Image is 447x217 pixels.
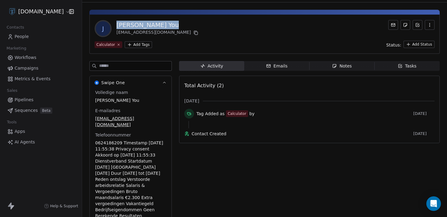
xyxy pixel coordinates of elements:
span: J [96,21,110,36]
span: Sales [4,86,20,95]
span: Metrics & Events [15,76,50,82]
a: Apps [5,126,77,136]
button: Swipe OneSwipe One [90,76,172,89]
span: Total Activity (2) [184,83,224,88]
span: [DATE] [413,111,435,116]
span: Pipelines [15,97,33,103]
div: [PERSON_NAME] You [116,21,199,29]
img: Ontslagrechtjuristen-logo%20blauw-icon.png [9,8,16,15]
a: Metrics & Events [5,74,77,84]
a: AI Agents [5,137,77,147]
span: [EMAIL_ADDRESS][DOMAIN_NAME] [95,115,166,128]
div: Calculator [96,42,115,47]
span: Contacts [4,23,27,32]
span: Marketing [4,44,29,53]
a: Campaigns [5,63,77,73]
span: E-mailadres [94,108,122,114]
span: AI Agents [15,139,35,145]
span: People [15,33,29,40]
a: People [5,32,77,42]
button: [DOMAIN_NAME] [7,6,65,17]
span: [DOMAIN_NAME] [18,8,64,15]
button: Add Tags [125,41,152,48]
div: Notes [332,63,352,69]
span: [DATE] [413,131,435,136]
span: Tools [4,118,19,127]
span: Tag Added [196,111,219,117]
div: [EMAIL_ADDRESS][DOMAIN_NAME] [116,29,199,36]
span: as [220,111,225,117]
span: [DATE] [184,98,199,104]
div: Tasks [398,63,417,69]
span: Volledige naam [94,89,129,95]
div: Emails [266,63,287,69]
span: [PERSON_NAME] You [95,97,166,103]
span: Contact Created [192,131,411,137]
span: Campaigns [15,65,38,71]
img: Swipe One [95,81,99,85]
span: Sequences [15,107,38,114]
div: Calculator [228,111,246,116]
div: Open Intercom Messenger [426,196,441,211]
a: Pipelines [5,95,77,105]
span: by [249,111,255,117]
span: Workflows [15,54,36,61]
span: Apps [15,128,25,135]
a: SequencesBeta [5,105,77,115]
span: Telefoonnummer [94,132,132,138]
span: Help & Support [50,204,78,208]
button: Add Status [404,41,435,48]
span: Status: [386,42,401,48]
span: Beta [40,108,52,114]
a: Workflows [5,53,77,63]
span: Swipe One [101,80,125,86]
a: Help & Support [44,204,78,208]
